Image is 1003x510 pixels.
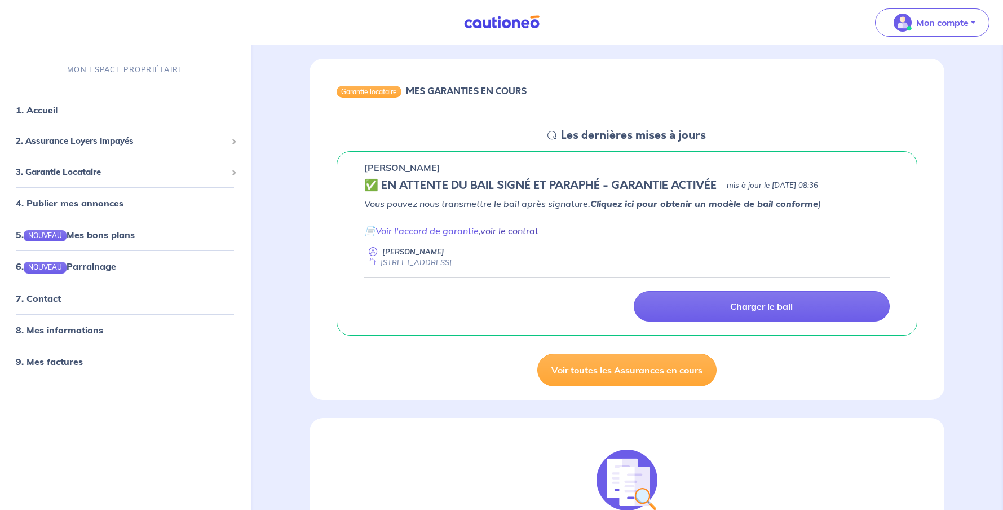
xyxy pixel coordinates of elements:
[5,224,246,247] div: 5.NOUVEAUMes bons plans
[5,99,246,122] div: 1. Accueil
[634,291,890,322] a: Charger le bail
[364,257,452,268] div: [STREET_ADDRESS]
[561,129,706,142] h5: Les dernières mises à jours
[916,16,969,29] p: Mon compte
[382,247,444,257] p: [PERSON_NAME]
[337,86,401,97] div: Garantie locataire
[459,15,544,29] img: Cautioneo
[16,198,123,209] a: 4. Publier mes annonces
[480,225,538,236] a: voir le contrat
[721,180,818,191] p: - mis à jour le [DATE] 08:36
[5,319,246,341] div: 8. Mes informations
[875,8,989,37] button: illu_account_valid_menu.svgMon compte
[375,225,479,236] a: Voir l'accord de garantie
[16,324,103,336] a: 8. Mes informations
[364,161,440,174] p: [PERSON_NAME]
[16,230,135,241] a: 5.NOUVEAUMes bons plans
[406,86,527,96] h6: MES GARANTIES EN COURS
[67,64,183,75] p: MON ESPACE PROPRIÉTAIRE
[364,179,717,192] h5: ✅️️️ EN ATTENTE DU BAIL SIGNÉ ET PARAPHÉ - GARANTIE ACTIVÉE
[590,198,818,209] a: Cliquez ici pour obtenir un modèle de bail conforme
[16,105,58,116] a: 1. Accueil
[16,135,227,148] span: 2. Assurance Loyers Impayés
[5,192,246,215] div: 4. Publier mes annonces
[5,256,246,278] div: 6.NOUVEAUParrainage
[5,287,246,310] div: 7. Contact
[364,179,890,192] div: state: CONTRACT-SIGNED, Context: IN-LANDLORD,IS-GL-CAUTION-IN-LANDLORD
[16,166,227,179] span: 3. Garantie Locataire
[5,131,246,153] div: 2. Assurance Loyers Impayés
[16,293,61,304] a: 7. Contact
[364,225,538,236] em: 📄 ,
[730,301,793,312] p: Charger le bail
[5,161,246,183] div: 3. Garantie Locataire
[894,14,912,32] img: illu_account_valid_menu.svg
[16,261,116,272] a: 6.NOUVEAUParrainage
[16,356,83,367] a: 9. Mes factures
[364,198,821,209] em: Vous pouvez nous transmettre le bail après signature. )
[537,354,717,386] a: Voir toutes les Assurances en cours
[5,350,246,373] div: 9. Mes factures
